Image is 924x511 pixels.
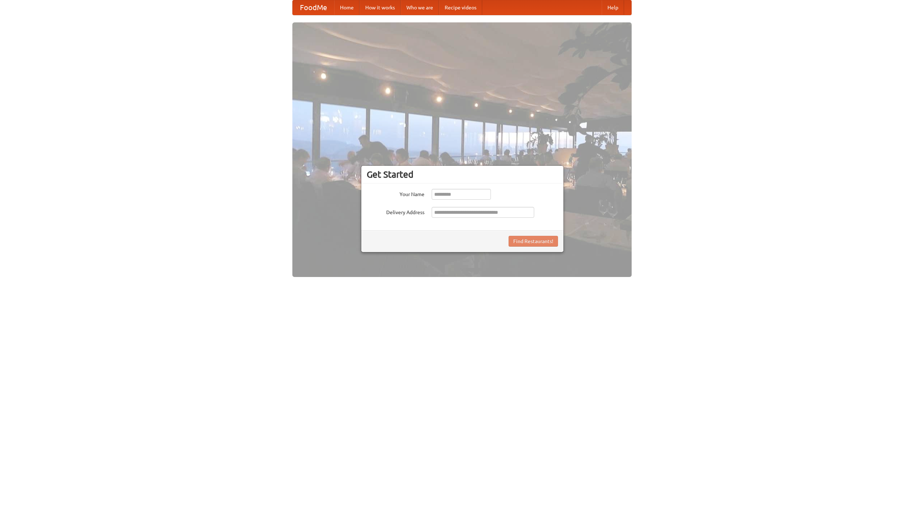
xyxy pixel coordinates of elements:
a: Home [334,0,359,15]
a: Who we are [401,0,439,15]
h3: Get Started [367,169,558,180]
a: Help [602,0,624,15]
a: Recipe videos [439,0,482,15]
label: Delivery Address [367,207,424,216]
label: Your Name [367,189,424,198]
button: Find Restaurants! [509,236,558,247]
a: FoodMe [293,0,334,15]
a: How it works [359,0,401,15]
